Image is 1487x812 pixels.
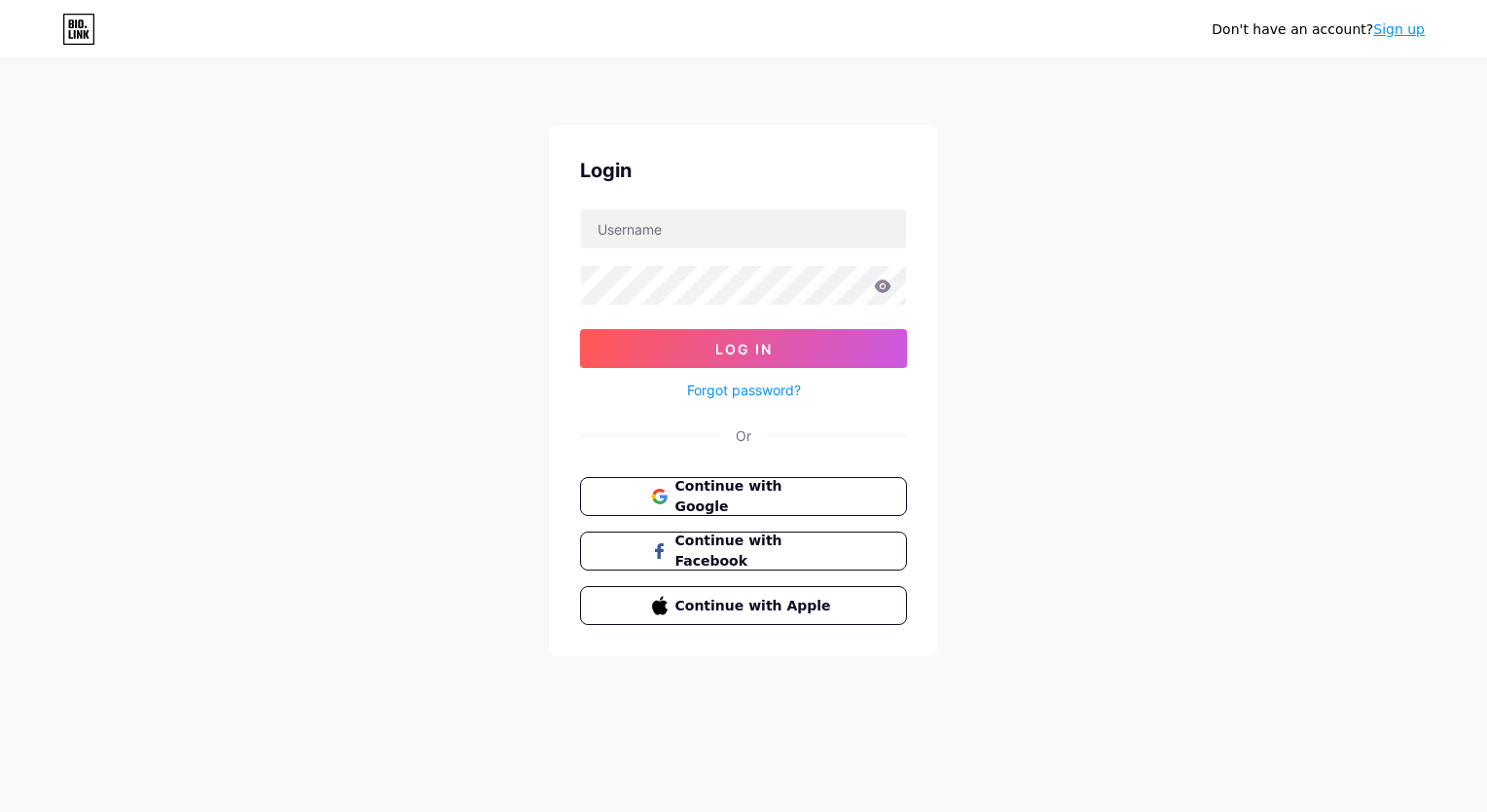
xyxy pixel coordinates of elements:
[580,156,907,185] div: Login
[580,532,907,571] button: Continue with Facebook
[580,477,907,516] button: Continue with Google
[675,531,836,572] span: Continue with Facebook
[1373,21,1425,37] a: Sign up
[736,425,751,446] div: Or
[580,329,907,368] button: Log In
[580,586,907,625] button: Continue with Apple
[687,380,801,400] a: Forgot password?
[675,476,836,517] span: Continue with Google
[675,596,836,616] span: Continue with Apple
[1212,19,1425,40] div: Don't have an account?
[715,341,773,357] span: Log In
[581,209,906,248] input: Username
